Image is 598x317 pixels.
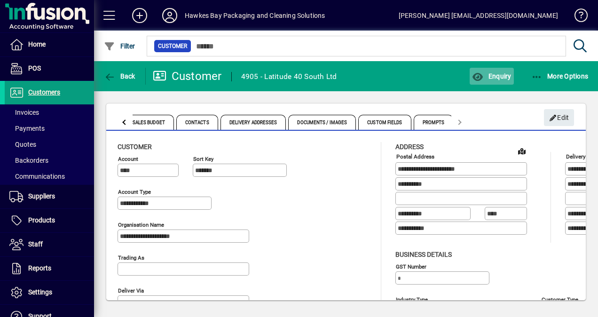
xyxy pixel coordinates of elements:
span: Custom Fields [358,115,411,130]
span: Filter [104,42,135,50]
a: POS [5,57,94,80]
span: Quotes [9,141,36,148]
button: Profile [155,7,185,24]
mat-label: Deliver via [118,287,144,294]
span: Edit [549,110,569,126]
span: Customers [28,88,60,96]
a: Payments [5,120,94,136]
div: Hawkes Bay Packaging and Cleaning Solutions [185,8,325,23]
a: Backorders [5,152,94,168]
div: [PERSON_NAME] [EMAIL_ADDRESS][DOMAIN_NAME] [399,8,558,23]
mat-label: GST Number [396,263,426,269]
span: Products [28,216,55,224]
a: Communications [5,168,94,184]
mat-label: Sort key [193,156,213,162]
span: Enquiry [472,72,511,80]
button: Filter [102,38,138,55]
span: Reports [28,264,51,272]
span: Staff [28,240,43,248]
mat-label: Industry type [396,296,428,302]
mat-label: Account [118,156,138,162]
a: Suppliers [5,185,94,208]
button: Enquiry [470,68,513,85]
span: Invoices [9,109,39,116]
span: Payments [9,125,45,132]
span: Documents / Images [288,115,356,130]
span: Settings [28,288,52,296]
a: Quotes [5,136,94,152]
span: Customer [118,143,152,151]
div: 4905 - Latitude 40 South Ltd [241,69,337,84]
div: Customer [153,69,222,84]
app-page-header-button: Back [94,68,146,85]
a: Knowledge Base [567,2,586,32]
span: Backorders [9,157,48,164]
span: Contacts [176,115,218,130]
a: Settings [5,281,94,304]
span: Address [395,143,424,151]
a: Products [5,209,94,232]
a: Home [5,33,94,56]
span: Home [28,40,46,48]
span: Business details [395,251,452,258]
span: Back [104,72,135,80]
span: Communications [9,173,65,180]
mat-label: Customer type [542,296,578,302]
span: POS [28,64,41,72]
span: More Options [531,72,589,80]
a: Invoices [5,104,94,120]
span: Delivery Addresses [220,115,286,130]
button: Back [102,68,138,85]
span: Prompts [414,115,454,130]
span: Sales Budget [124,115,174,130]
button: More Options [529,68,591,85]
button: Edit [544,109,574,126]
a: Reports [5,257,94,280]
mat-label: Account Type [118,189,151,195]
span: Suppliers [28,192,55,200]
button: Add [125,7,155,24]
a: Staff [5,233,94,256]
span: Customer [158,41,187,51]
mat-label: Trading as [118,254,144,261]
mat-label: Organisation name [118,222,164,228]
a: View on map [514,143,529,158]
